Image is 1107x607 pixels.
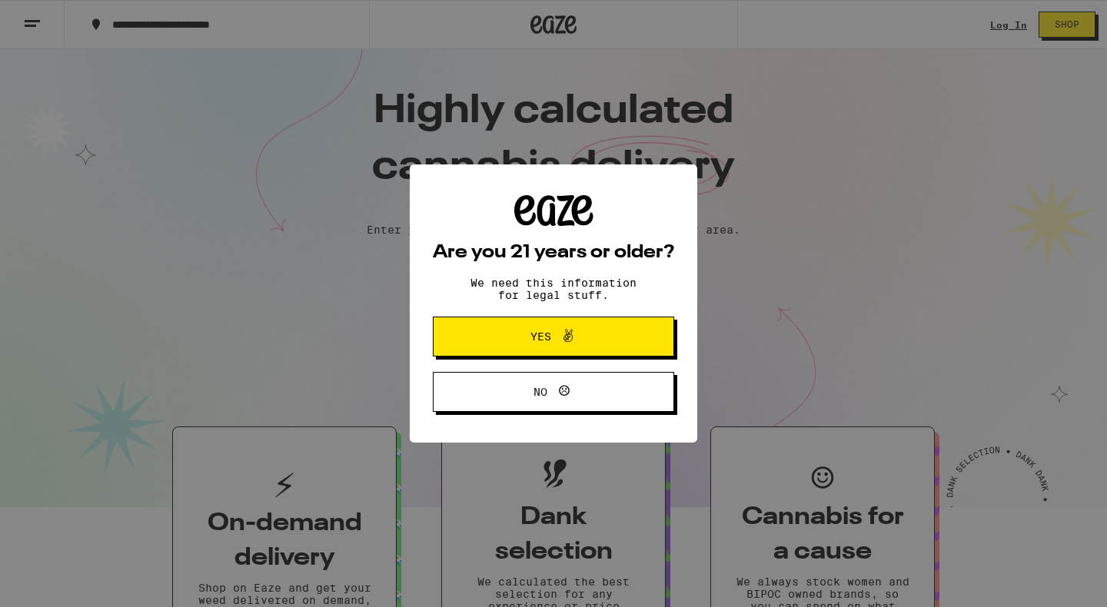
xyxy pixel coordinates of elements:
[534,386,547,397] span: No
[433,317,674,357] button: Yes
[433,372,674,412] button: No
[530,331,551,342] span: Yes
[457,277,650,301] p: We need this information for legal stuff.
[433,244,674,262] h2: Are you 21 years or older?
